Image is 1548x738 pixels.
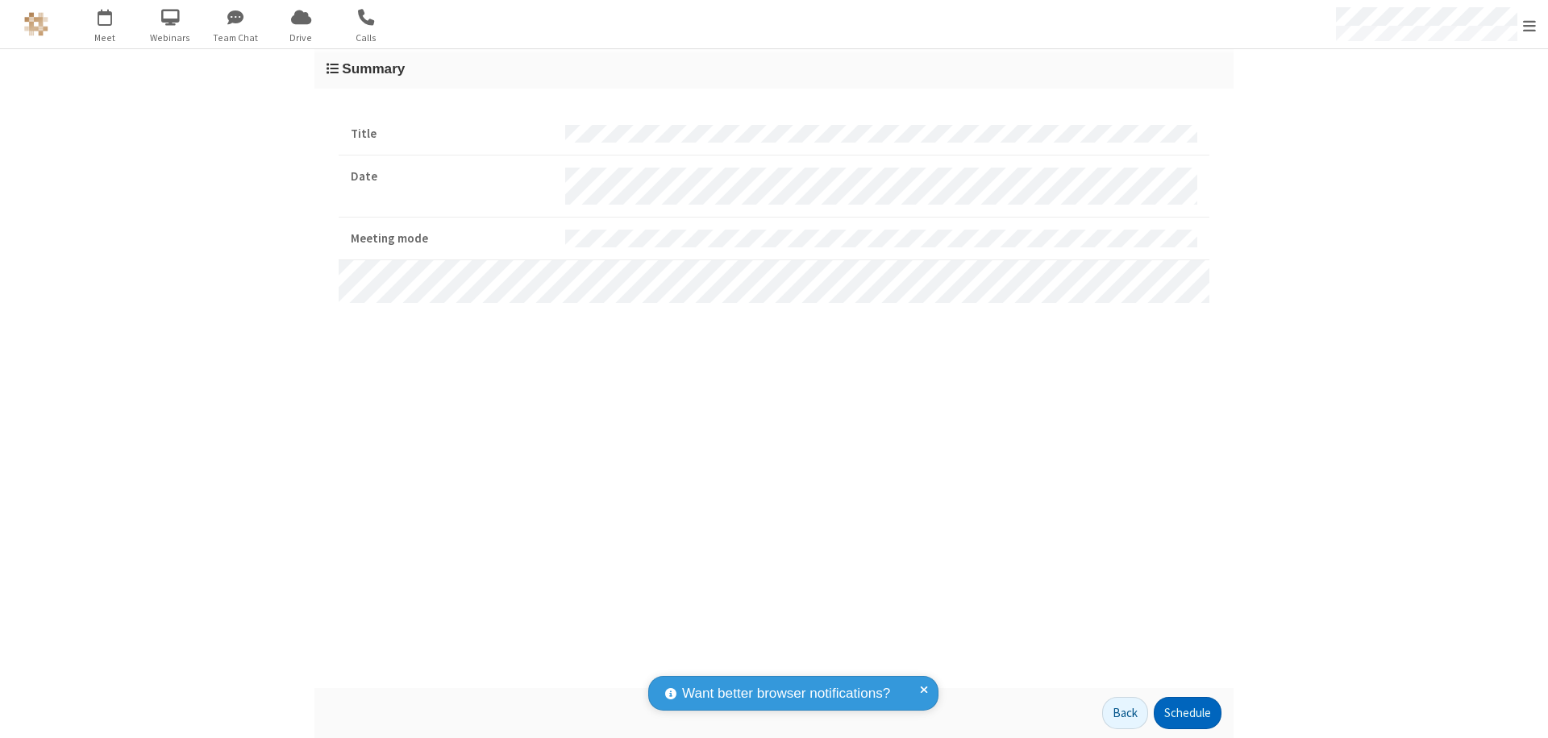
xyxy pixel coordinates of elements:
span: Summary [342,60,405,77]
span: Want better browser notifications? [682,683,890,704]
strong: Date [351,168,553,186]
button: Back [1102,697,1148,729]
img: QA Selenium DO NOT DELETE OR CHANGE [24,12,48,36]
iframe: Chat [1508,696,1536,727]
strong: Meeting mode [351,230,553,248]
span: Meet [75,31,135,45]
span: Team Chat [206,31,266,45]
span: Calls [336,31,397,45]
span: Drive [271,31,331,45]
button: Schedule [1154,697,1221,729]
span: Webinars [140,31,201,45]
strong: Title [351,125,553,143]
